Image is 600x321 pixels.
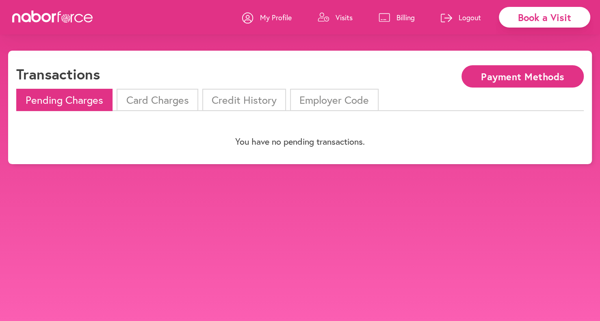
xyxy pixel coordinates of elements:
[499,7,590,28] div: Book a Visit
[16,136,584,147] p: You have no pending transactions.
[16,65,100,83] h1: Transactions
[441,5,481,30] a: Logout
[202,89,286,111] li: Credit History
[117,89,198,111] li: Card Charges
[459,13,481,22] p: Logout
[242,5,292,30] a: My Profile
[379,5,415,30] a: Billing
[318,5,353,30] a: Visits
[461,65,584,88] button: Payment Methods
[16,89,113,111] li: Pending Charges
[260,13,292,22] p: My Profile
[336,13,353,22] p: Visits
[461,72,584,79] a: Payment Methods
[290,89,378,111] li: Employer Code
[396,13,415,22] p: Billing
